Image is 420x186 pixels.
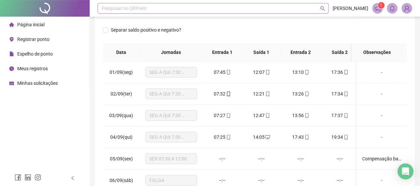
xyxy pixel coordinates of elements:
sup: 1 [378,2,384,9]
span: FOLGA [149,175,193,185]
div: - [362,112,401,119]
div: 12:47 [247,112,276,119]
span: Meus registros [17,66,48,71]
span: mobile [265,113,270,118]
div: --:-- [325,177,354,184]
div: 17:34 [325,90,354,97]
span: mobile [304,135,309,139]
div: Open Intercom Messenger [397,163,413,179]
span: 02/09(ter) [111,91,132,96]
span: 04/09(qui) [110,134,132,140]
span: 01/09(seg) [110,70,133,75]
span: file [9,52,14,56]
span: linkedin [25,174,31,181]
div: --:-- [208,177,236,184]
span: Observações [357,49,396,56]
div: 07:45 [208,69,236,76]
span: 03/09(qua) [109,113,133,118]
span: mobile [304,113,309,118]
span: Separar saldo positivo e negativo? [108,26,184,34]
div: Compensação banco de horas. [362,155,401,162]
span: notification [375,5,380,11]
span: search [320,6,325,11]
div: 07:25 [208,133,236,141]
span: mobile [343,135,348,139]
span: mobile [225,92,231,96]
span: desktop [265,135,270,139]
span: mobile [304,70,309,75]
img: 49163 [402,3,412,13]
div: - [362,177,401,184]
div: --:-- [208,155,236,162]
div: 12:07 [247,69,276,76]
span: home [9,22,14,27]
div: 07:32 [208,90,236,97]
span: facebook [15,174,21,181]
span: mobile [225,113,231,118]
div: 14:05 [247,133,276,141]
div: --:-- [247,177,276,184]
span: Página inicial [17,22,44,27]
span: Registrar ponto [17,37,49,42]
span: SEX 07:30 A 12:00 [149,154,193,164]
span: mobile [225,135,231,139]
span: instagram [35,174,41,181]
th: Saída 1 [242,43,281,62]
th: Entrada 2 [281,43,320,62]
span: environment [9,37,14,42]
div: 17:36 [325,69,354,76]
span: SEG A QUI 7:30 A 12:00 / 13:00 A 17:30 [149,110,193,120]
div: 19:34 [325,133,354,141]
span: 06/09(sáb) [110,178,133,183]
span: left [70,176,75,180]
div: - [362,69,401,76]
span: Espelho de ponto [17,51,53,57]
span: mobile [265,70,270,75]
span: mobile [343,70,348,75]
span: mobile [265,92,270,96]
span: Minhas solicitações [17,81,58,86]
div: - [362,90,401,97]
span: 1 [380,3,382,8]
div: 12:21 [247,90,276,97]
th: Saída 2 [320,43,359,62]
th: Observações [352,43,402,62]
div: --:-- [247,155,276,162]
div: 13:10 [286,69,315,76]
span: clock-circle [9,66,14,71]
div: 13:26 [286,90,315,97]
span: bell [389,5,395,11]
div: 17:43 [286,133,315,141]
div: --:-- [325,155,354,162]
div: 17:37 [325,112,354,119]
th: Entrada 1 [203,43,242,62]
div: --:-- [286,155,315,162]
div: 13:56 [286,112,315,119]
span: mobile [343,92,348,96]
span: 05/09(sex) [110,156,133,161]
span: mobile [304,92,309,96]
span: mobile [225,70,231,75]
span: [PERSON_NAME] [333,5,368,12]
span: SEG A QUI 7:30 A 12:00 / 13:00 A 17:30 [149,67,193,77]
div: 07:27 [208,112,236,119]
span: SEG A QUI 7:30 A 12:00 / 13:00 A 17:30 [149,89,193,99]
span: mobile [343,113,348,118]
span: SEG A QUI 7:30 A 12:00 / 13:00 A 17:30 [149,132,193,142]
div: - [362,133,401,141]
th: Jornadas [139,43,203,62]
th: Data [103,43,139,62]
span: schedule [9,81,14,86]
div: --:-- [286,177,315,184]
